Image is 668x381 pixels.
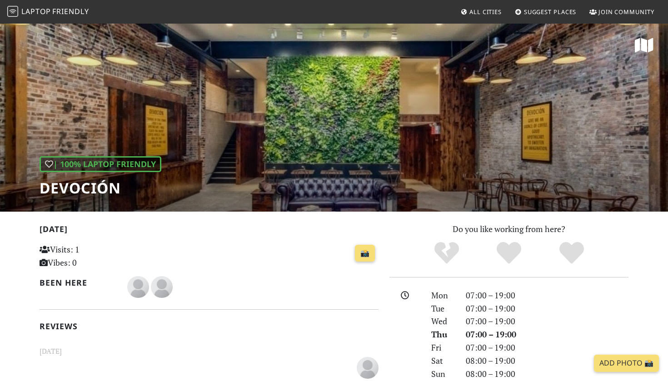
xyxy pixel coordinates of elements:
img: blank-535327c66bd565773addf3077783bbfce4b00ec00e9fd257753287c682c7fa38.png [357,357,379,379]
a: Suggest Places [511,4,580,20]
div: Yes [478,241,540,266]
img: blank-535327c66bd565773addf3077783bbfce4b00ec00e9fd257753287c682c7fa38.png [151,276,173,298]
div: Fri [426,341,460,354]
h2: Been here [40,278,116,287]
h1: Devoción [40,179,161,197]
a: Join Community [586,4,658,20]
span: Suggest Places [524,8,577,16]
a: LaptopFriendly LaptopFriendly [7,4,89,20]
span: Maria Robins-Somerville [127,281,151,292]
div: Wed [426,315,460,328]
div: Mon [426,289,460,302]
div: Thu [426,328,460,341]
div: 08:00 – 19:00 [460,354,634,367]
h2: Reviews [40,322,379,331]
span: Join Community [598,8,654,16]
div: 07:00 – 19:00 [460,341,634,354]
div: 08:00 – 19:00 [460,367,634,381]
span: Tomasz [151,281,173,292]
div: Definitely! [540,241,603,266]
span: pablo sarti [357,361,379,372]
span: Friendly [52,6,89,16]
div: Tue [426,302,460,315]
div: 07:00 – 19:00 [460,289,634,302]
a: 📸 [355,245,375,262]
span: All Cities [469,8,502,16]
a: All Cities [457,4,505,20]
h2: [DATE] [40,224,379,238]
div: Sun [426,367,460,381]
div: 07:00 – 19:00 [460,315,634,328]
p: Visits: 1 Vibes: 0 [40,243,145,269]
a: Add Photo 📸 [594,355,659,372]
small: [DATE] [34,346,384,357]
div: Sat [426,354,460,367]
div: 07:00 – 19:00 [460,328,634,341]
img: LaptopFriendly [7,6,18,17]
span: Laptop [21,6,51,16]
img: blank-535327c66bd565773addf3077783bbfce4b00ec00e9fd257753287c682c7fa38.png [127,276,149,298]
div: | 100% Laptop Friendly [40,156,161,172]
p: Do you like working from here? [389,223,628,236]
div: 07:00 – 19:00 [460,302,634,315]
div: No [415,241,478,266]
